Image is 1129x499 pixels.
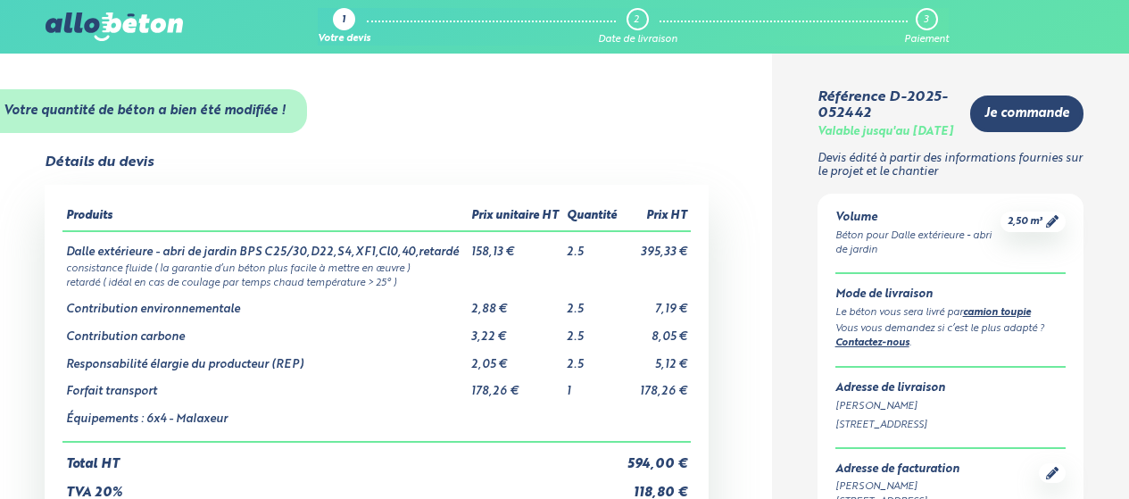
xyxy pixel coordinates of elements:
[318,34,370,46] div: Votre devis
[835,479,959,495] div: [PERSON_NAME]
[563,289,621,317] td: 2.5
[621,231,691,260] td: 395,33 €
[621,442,691,472] td: 594,00 €
[468,317,563,345] td: 3,22 €
[835,463,959,477] div: Adresse de facturation
[563,371,621,399] td: 1
[62,442,621,472] td: Total HT
[621,371,691,399] td: 178,26 €
[598,8,677,46] a: 2 Date de livraison
[468,345,563,372] td: 2,05 €
[835,305,1067,321] div: Le béton vous sera livré par
[468,231,563,260] td: 158,13 €
[621,203,691,231] th: Prix HT
[835,212,1001,225] div: Volume
[984,106,1069,121] span: Je commande
[62,345,468,372] td: Responsabilité élargie du producteur (REP)
[62,203,468,231] th: Produits
[4,104,286,117] strong: Votre quantité de béton a bien été modifiée !
[62,317,468,345] td: Contribution carbone
[818,89,957,122] div: Référence D-2025-052442
[563,345,621,372] td: 2.5
[342,15,345,27] div: 1
[904,8,949,46] a: 3 Paiement
[563,203,621,231] th: Quantité
[62,260,691,275] td: consistance fluide ( la garantie d’un béton plus facile à mettre en œuvre )
[563,317,621,345] td: 2.5
[598,34,677,46] div: Date de livraison
[62,371,468,399] td: Forfait transport
[62,231,468,260] td: Dalle extérieure - abri de jardin BPS C25/30,D22,S4,XF1,Cl0,40,retardé
[818,126,953,139] div: Valable jusqu'au [DATE]
[468,203,563,231] th: Prix unitaire HT
[970,96,1083,132] a: Je commande
[468,371,563,399] td: 178,26 €
[46,12,183,41] img: allobéton
[835,338,909,348] a: Contactez-nous
[634,14,639,26] div: 2
[970,429,1109,479] iframe: Help widget launcher
[45,154,154,170] div: Détails du devis
[835,399,1067,414] div: [PERSON_NAME]
[62,274,691,289] td: retardé ( idéal en cas de coulage par temps chaud température > 25° )
[963,308,1031,318] a: camion toupie
[318,8,370,46] a: 1 Votre devis
[62,399,468,442] td: Équipements : 6x4 - Malaxeur
[468,289,563,317] td: 2,88 €
[835,321,1067,353] div: Vous vous demandez si c’est le plus adapté ? .
[835,288,1067,302] div: Mode de livraison
[563,231,621,260] td: 2.5
[621,289,691,317] td: 7,19 €
[621,317,691,345] td: 8,05 €
[835,418,1067,433] div: [STREET_ADDRESS]
[818,153,1084,179] p: Devis édité à partir des informations fournies sur le projet et le chantier
[904,34,949,46] div: Paiement
[924,14,928,26] div: 3
[62,289,468,317] td: Contribution environnementale
[835,229,1001,259] div: Béton pour Dalle extérieure - abri de jardin
[835,382,1067,395] div: Adresse de livraison
[621,345,691,372] td: 5,12 €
